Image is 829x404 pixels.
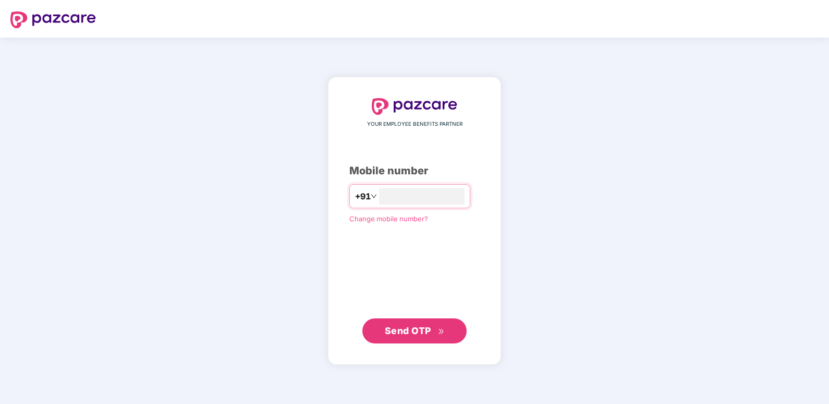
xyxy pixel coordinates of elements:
[385,325,431,336] span: Send OTP
[367,120,462,128] span: YOUR EMPLOYEE BENEFITS PARTNER
[355,190,371,203] span: +91
[372,98,457,115] img: logo
[362,318,467,343] button: Send OTPdouble-right
[349,163,480,179] div: Mobile number
[349,215,428,223] a: Change mobile number?
[438,328,445,335] span: double-right
[371,193,377,199] span: down
[10,11,96,28] img: logo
